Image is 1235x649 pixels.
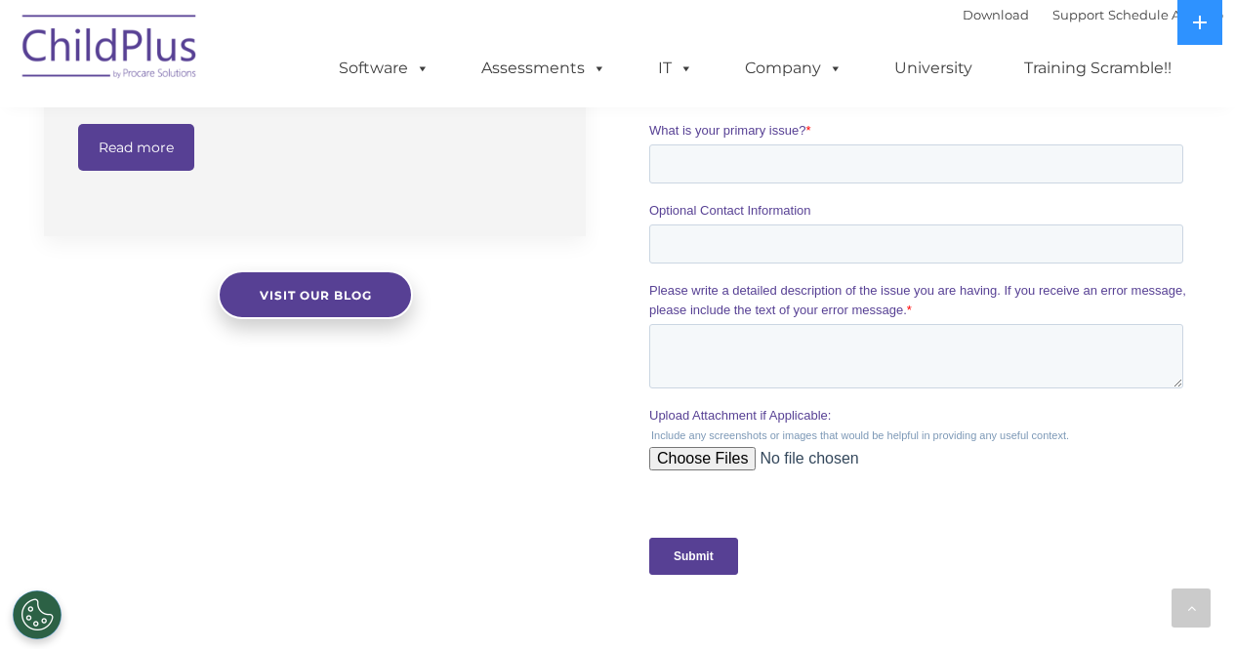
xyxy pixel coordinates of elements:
a: IT [638,49,713,88]
a: Company [725,49,862,88]
a: Download [963,7,1029,22]
a: Assessments [462,49,626,88]
span: Visit our blog [259,288,371,303]
a: Read more [78,124,194,171]
a: Training Scramble!! [1005,49,1191,88]
a: Visit our blog [218,270,413,319]
a: University [875,49,992,88]
a: Software [319,49,449,88]
font: | [963,7,1223,22]
a: Support [1052,7,1104,22]
img: ChildPlus by Procare Solutions [13,1,208,99]
a: Schedule A Demo [1108,7,1223,22]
